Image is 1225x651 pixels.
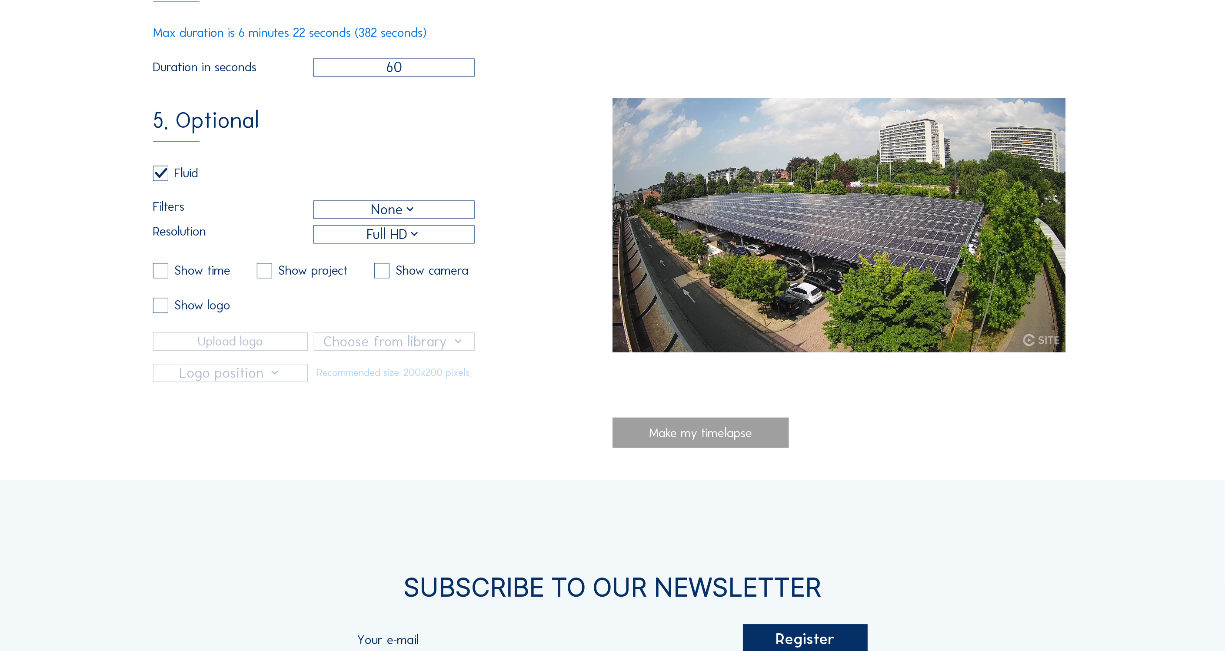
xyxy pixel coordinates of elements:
div: Make my timelapse [612,418,789,448]
div: Full HD [367,224,422,245]
div: Recommended size: 200x200 pixels. [314,364,475,382]
div: Show project [278,265,348,277]
input: Your e-mail [357,633,743,647]
div: Fluid [174,167,198,180]
img: Image [612,98,1066,352]
input: Upload logo [153,333,308,351]
img: C-Site Logo [1023,334,1059,346]
div: 5. Optional [153,110,259,142]
label: Filters [153,201,313,219]
div: Show camera [396,265,469,277]
div: Show time [174,265,230,277]
div: Max duration is 6 minutes 22 seconds (382 seconds) [153,27,475,39]
div: None [314,201,474,219]
label: Duration in seconds [153,61,313,74]
label: Resolution [153,226,313,244]
div: Full HD [314,226,474,243]
div: None [371,199,417,220]
div: Show logo [174,299,230,312]
div: Subscribe to our newsletter [153,575,1072,600]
